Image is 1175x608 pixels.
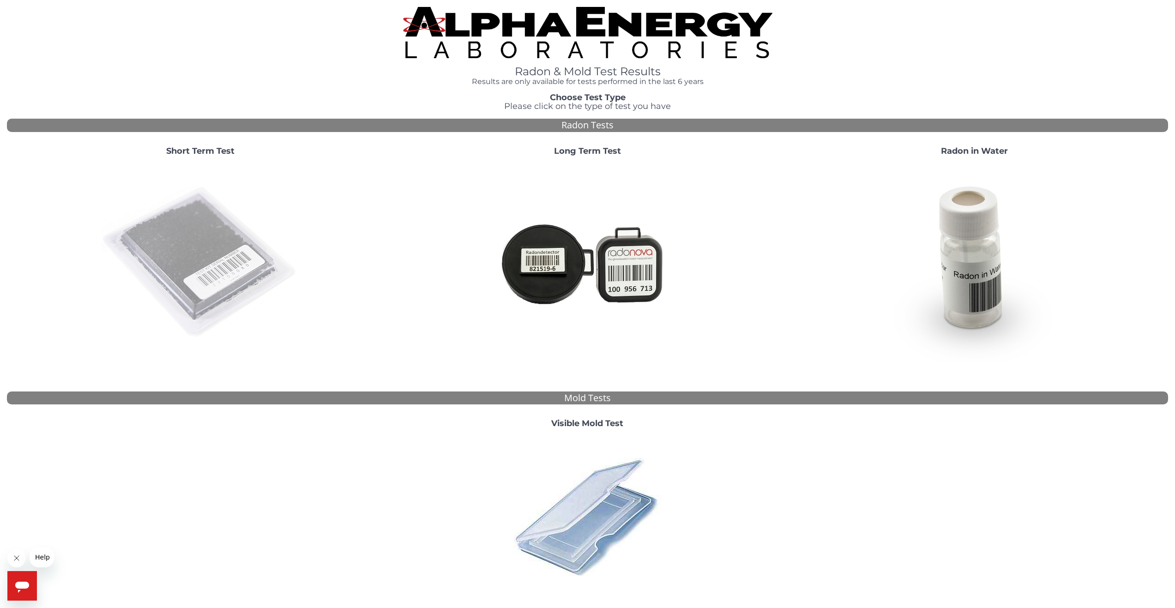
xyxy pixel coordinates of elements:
[554,146,621,156] strong: Long Term Test
[356,78,820,86] h4: Results are only available for tests performed in the last 6 years
[506,436,668,597] img: PI42764010.jpg
[550,92,626,102] strong: Choose Test Type
[403,7,772,58] img: TightCrop.jpg
[7,391,1168,405] div: Mold Tests
[30,547,54,567] iframe: Message from company
[101,163,300,362] img: ShortTerm.jpg
[166,146,235,156] strong: Short Term Test
[551,418,623,428] strong: Visible Mold Test
[356,66,820,78] h1: Radon & Mold Test Results
[488,163,687,362] img: Radtrak2vsRadtrak3.jpg
[504,101,671,111] span: Please click on the type of test you have
[7,119,1168,132] div: Radon Tests
[941,146,1008,156] strong: Radon in Water
[7,549,26,567] iframe: Close message
[7,571,37,601] iframe: Button to launch messaging window
[875,163,1074,362] img: RadoninWater.jpg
